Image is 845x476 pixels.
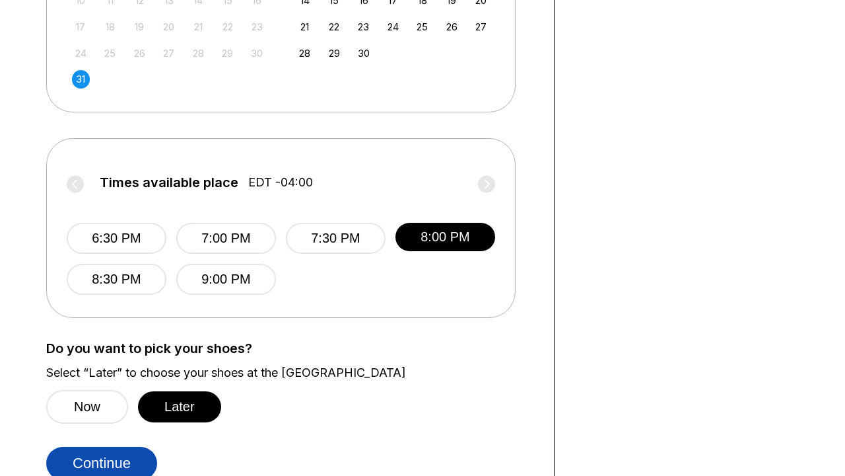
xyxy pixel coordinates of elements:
div: Not available Tuesday, August 19th, 2025 [131,18,149,36]
button: 9:00 PM [176,264,276,295]
div: Not available Wednesday, August 27th, 2025 [160,44,178,62]
div: Not available Saturday, August 30th, 2025 [248,44,266,62]
div: Not available Saturday, August 23rd, 2025 [248,18,266,36]
div: Choose Friday, September 26th, 2025 [443,18,461,36]
div: Not available Friday, August 22nd, 2025 [219,18,236,36]
div: Not available Tuesday, August 26th, 2025 [131,44,149,62]
div: Choose Tuesday, September 30th, 2025 [355,44,372,62]
span: Times available place [100,175,238,190]
div: Choose Monday, September 29th, 2025 [325,44,343,62]
div: Choose Sunday, September 21st, 2025 [296,18,314,36]
button: Later [138,391,221,422]
div: Not available Friday, August 29th, 2025 [219,44,236,62]
span: EDT -04:00 [248,175,313,190]
button: 7:00 PM [176,223,276,254]
div: Not available Monday, August 25th, 2025 [101,44,119,62]
div: Not available Thursday, August 28th, 2025 [189,44,207,62]
div: Not available Sunday, August 24th, 2025 [72,44,90,62]
div: Not available Sunday, August 17th, 2025 [72,18,90,36]
label: Do you want to pick your shoes? [46,341,534,356]
div: Choose Sunday, August 31st, 2025 [72,70,90,88]
button: 8:30 PM [67,264,166,295]
div: Choose Saturday, September 27th, 2025 [472,18,490,36]
div: Choose Monday, September 22nd, 2025 [325,18,343,36]
button: 6:30 PM [67,223,166,254]
div: Not available Wednesday, August 20th, 2025 [160,18,178,36]
button: 7:30 PM [286,223,386,254]
div: Not available Thursday, August 21st, 2025 [189,18,207,36]
div: Choose Thursday, September 25th, 2025 [413,18,431,36]
div: Not available Monday, August 18th, 2025 [101,18,119,36]
div: Choose Tuesday, September 23rd, 2025 [355,18,372,36]
div: Choose Wednesday, September 24th, 2025 [384,18,402,36]
button: 8:00 PM [395,223,495,251]
label: Select “Later” to choose your shoes at the [GEOGRAPHIC_DATA] [46,366,534,380]
button: Now [46,390,128,424]
div: Choose Sunday, September 28th, 2025 [296,44,314,62]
